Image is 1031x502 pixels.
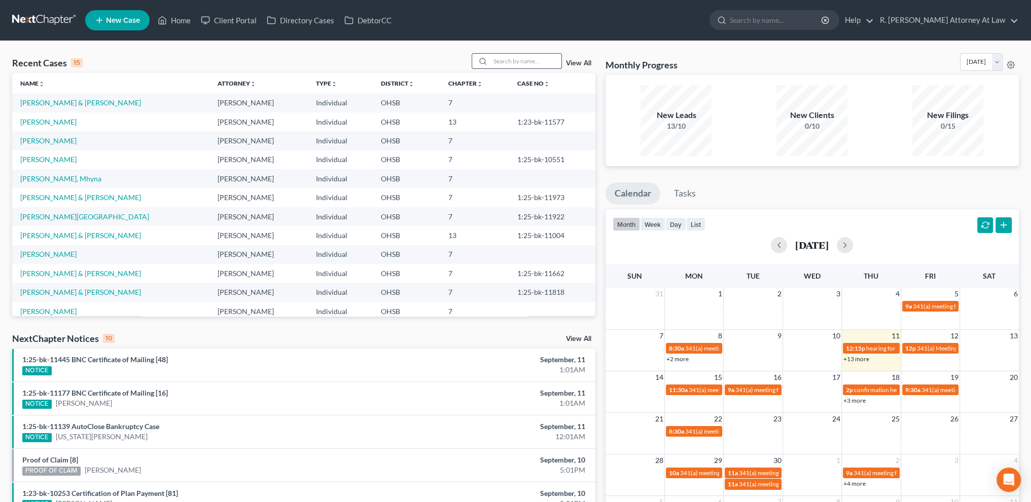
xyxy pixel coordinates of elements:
[404,421,585,432] div: September, 11
[669,428,684,435] span: 8:30a
[404,398,585,408] div: 1:01AM
[404,355,585,365] div: September, 11
[917,344,1015,352] span: 341(a) Meeting for [PERSON_NAME]
[22,467,81,476] div: PROOF OF CLAIM
[949,330,959,342] span: 12
[308,150,373,169] td: Individual
[20,118,77,126] a: [PERSON_NAME]
[308,188,373,207] td: Individual
[509,188,595,207] td: 1:25-bk-11973
[316,80,337,87] a: Typeunfold_more
[408,81,414,87] i: unfold_more
[640,217,665,231] button: week
[686,217,705,231] button: list
[685,272,703,280] span: Mon
[404,488,585,498] div: September, 10
[891,330,901,342] span: 11
[606,182,660,205] a: Calendar
[717,330,723,342] span: 8
[689,386,787,394] span: 341(a) meeting for [PERSON_NAME]
[776,109,847,121] div: New Clients
[846,469,852,477] span: 9a
[895,288,901,300] span: 4
[795,240,829,250] h2: [DATE]
[854,469,951,477] span: 341(a) meeting for [PERSON_NAME]
[209,112,308,131] td: [PERSON_NAME]
[106,17,140,24] span: New Case
[153,11,196,29] a: Home
[331,81,337,87] i: unfold_more
[196,11,262,29] a: Client Portal
[440,150,509,169] td: 7
[606,59,678,71] h3: Monthly Progress
[209,245,308,264] td: [PERSON_NAME]
[772,371,783,383] span: 16
[20,136,77,145] a: [PERSON_NAME]
[39,81,45,87] i: unfold_more
[373,93,440,112] td: OHSB
[983,272,996,280] span: Sat
[685,344,783,352] span: 341(a) meeting for [PERSON_NAME]
[12,332,115,344] div: NextChapter Notices
[404,465,585,475] div: 5:01PM
[680,469,832,477] span: 341(a) meeting for [PERSON_NAME] & [PERSON_NAME]
[373,283,440,302] td: OHSB
[262,11,339,29] a: Directory Cases
[831,371,841,383] span: 17
[209,188,308,207] td: [PERSON_NAME]
[509,150,595,169] td: 1:25-bk-10551
[509,283,595,302] td: 1:25-bk-11818
[739,480,837,488] span: 341(a) meeting for [PERSON_NAME]
[308,283,373,302] td: Individual
[831,413,841,425] span: 24
[20,155,77,164] a: [PERSON_NAME]
[308,245,373,264] td: Individual
[308,302,373,321] td: Individual
[440,93,509,112] td: 7
[440,302,509,321] td: 7
[804,272,821,280] span: Wed
[1013,288,1019,300] span: 6
[905,386,920,394] span: 9:30a
[209,226,308,245] td: [PERSON_NAME]
[654,371,664,383] span: 14
[404,455,585,465] div: September, 10
[665,182,705,205] a: Tasks
[840,11,874,29] a: Help
[613,217,640,231] button: month
[20,288,141,296] a: [PERSON_NAME] & [PERSON_NAME]
[373,302,440,321] td: OHSB
[12,57,83,69] div: Recent Cases
[209,150,308,169] td: [PERSON_NAME]
[949,413,959,425] span: 26
[20,174,101,183] a: [PERSON_NAME], Mhyna
[440,169,509,188] td: 7
[209,169,308,188] td: [PERSON_NAME]
[22,422,159,431] a: 1:25-bk-11139 AutoClose Bankruptcy Case
[846,386,853,394] span: 2p
[373,169,440,188] td: OHSB
[20,212,149,221] a: [PERSON_NAME][GEOGRAPHIC_DATA]
[1013,454,1019,467] span: 4
[404,432,585,442] div: 12:01AM
[843,355,869,363] a: +13 more
[654,413,664,425] span: 21
[854,386,968,394] span: confirmation hearing for [PERSON_NAME]
[440,283,509,302] td: 7
[308,112,373,131] td: Individual
[440,226,509,245] td: 13
[627,272,642,280] span: Sun
[949,371,959,383] span: 19
[373,264,440,283] td: OHSB
[440,112,509,131] td: 13
[308,131,373,150] td: Individual
[835,288,841,300] span: 3
[728,386,734,394] span: 9a
[440,188,509,207] td: 7
[218,80,256,87] a: Attorneyunfold_more
[544,81,550,87] i: unfold_more
[71,58,83,67] div: 15
[373,207,440,226] td: OHSB
[22,366,52,375] div: NOTICE
[912,121,983,131] div: 0/15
